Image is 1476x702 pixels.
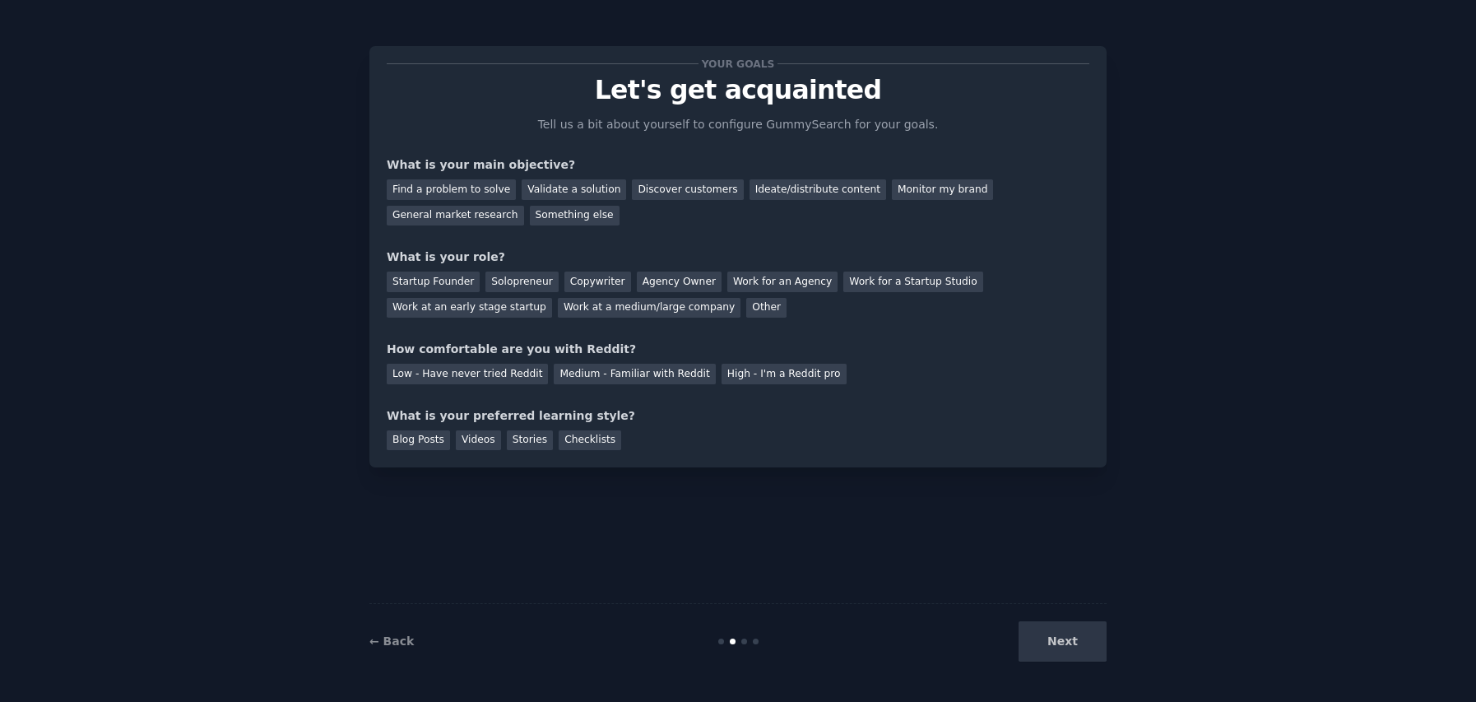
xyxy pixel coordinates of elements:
[699,55,777,72] span: Your goals
[564,272,631,292] div: Copywriter
[892,179,993,200] div: Monitor my brand
[531,116,945,133] p: Tell us a bit about yourself to configure GummySearch for your goals.
[843,272,982,292] div: Work for a Startup Studio
[387,272,480,292] div: Startup Founder
[558,298,740,318] div: Work at a medium/large company
[522,179,626,200] div: Validate a solution
[456,430,501,451] div: Videos
[530,206,620,226] div: Something else
[750,179,886,200] div: Ideate/distribute content
[485,272,558,292] div: Solopreneur
[637,272,722,292] div: Agency Owner
[387,156,1089,174] div: What is your main objective?
[387,76,1089,105] p: Let's get acquainted
[369,635,414,648] a: ← Back
[632,179,743,200] div: Discover customers
[387,430,450,451] div: Blog Posts
[554,364,715,384] div: Medium - Familiar with Reddit
[387,298,552,318] div: Work at an early stage startup
[507,430,553,451] div: Stories
[746,298,787,318] div: Other
[387,249,1089,266] div: What is your role?
[387,179,516,200] div: Find a problem to solve
[722,364,847,384] div: High - I'm a Reddit pro
[727,272,838,292] div: Work for an Agency
[559,430,621,451] div: Checklists
[387,206,524,226] div: General market research
[387,407,1089,425] div: What is your preferred learning style?
[387,364,548,384] div: Low - Have never tried Reddit
[387,341,1089,358] div: How comfortable are you with Reddit?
